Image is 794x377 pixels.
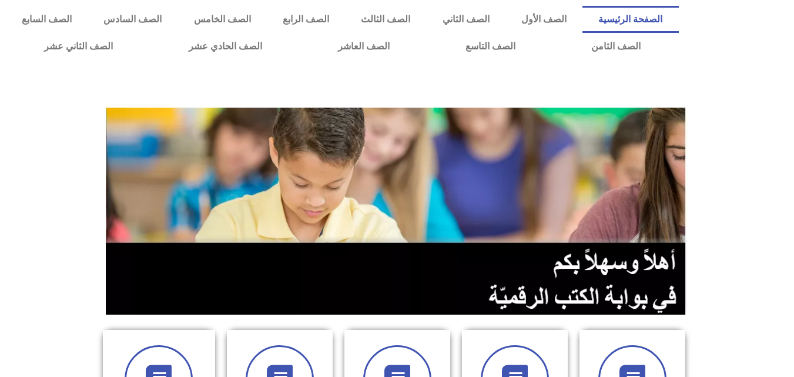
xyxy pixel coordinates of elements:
[582,6,678,33] a: الصفحة الرئيسية
[427,6,505,33] a: الصف الثاني
[505,6,582,33] a: الصف الأول
[178,6,267,33] a: الصف الخامس
[267,6,345,33] a: الصف الرابع
[6,6,88,33] a: الصف السابع
[150,33,300,60] a: الصف الحادي عشر
[300,33,427,60] a: الصف العاشر
[88,6,177,33] a: الصف السادس
[427,33,553,60] a: الصف التاسع
[553,33,678,60] a: الصف الثامن
[6,33,150,60] a: الصف الثاني عشر
[345,6,426,33] a: الصف الثالث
